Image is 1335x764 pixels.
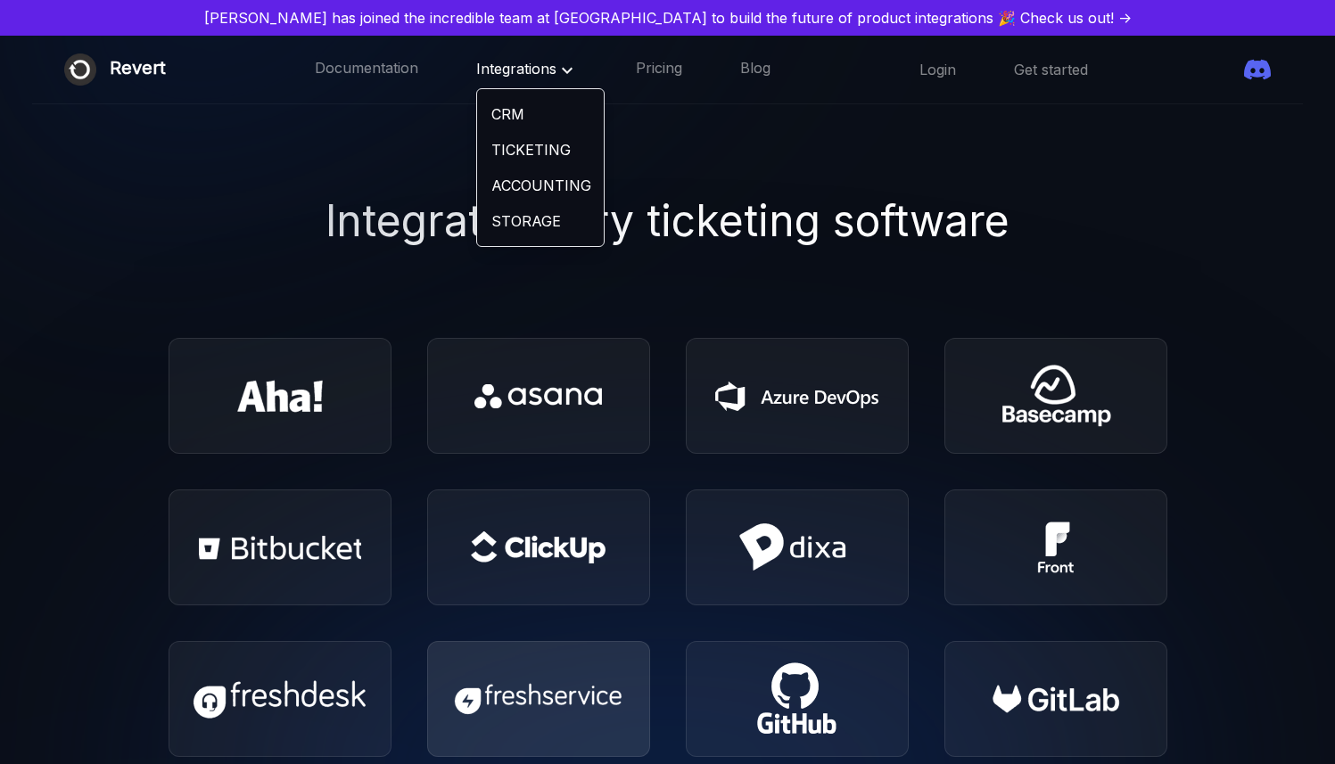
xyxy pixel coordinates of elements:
a: ACCOUNTING [477,168,604,203]
a: Login [919,60,956,79]
img: Azure Devops Icon [715,382,878,411]
a: STORAGE [477,203,604,239]
img: Aha Icon [225,365,335,428]
iframe: Leave a Star! [1146,57,1223,82]
a: [PERSON_NAME] has joined the incredible team at [GEOGRAPHIC_DATA] to build the future of product ... [7,7,1328,29]
img: Gitlab Icon [966,669,1146,729]
img: Revert logo [64,53,96,86]
a: CRM [477,96,604,132]
a: Get started [1014,60,1088,79]
img: Freshdesk Icon [192,678,367,720]
img: Github Issues Icon [754,659,839,739]
img: Bitbucket Icon [199,536,361,560]
img: Front Icon [1016,507,1096,587]
a: Blog [740,58,771,81]
span: Integrations [476,60,578,78]
a: Pricing [636,58,682,81]
img: Basecamp Icon [986,364,1125,429]
a: Documentation [315,58,418,81]
img: Clickup Icon [471,531,606,563]
img: Asana Icon [474,384,602,408]
a: TICKETING [477,132,604,168]
img: Dixa Icon [730,523,863,572]
img: FreshService Icon [451,666,625,732]
div: Revert [110,53,166,86]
